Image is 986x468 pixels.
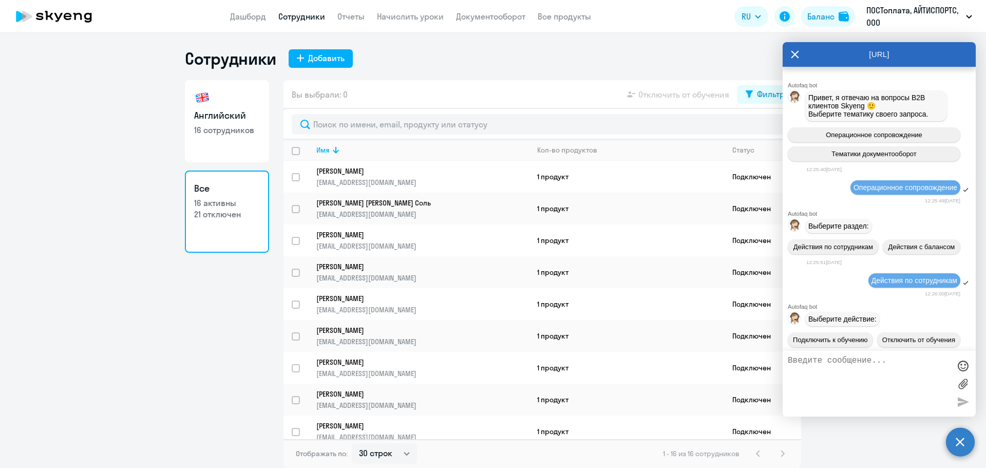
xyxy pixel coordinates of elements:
span: Отображать по: [296,449,348,458]
p: [PERSON_NAME] [316,262,515,271]
p: [EMAIL_ADDRESS][DOMAIN_NAME] [316,178,528,187]
a: Все продукты [538,11,591,22]
input: Поиск по имени, email, продукту или статусу [292,114,793,135]
p: [PERSON_NAME] [316,358,515,367]
div: Добавить [308,52,345,64]
img: bot avatar [788,312,801,327]
td: 1 продукт [529,288,724,320]
span: Действия по сотрудникам [793,243,873,251]
div: Статус [732,145,754,155]
p: [EMAIL_ADDRESS][DOMAIN_NAME] [316,305,528,314]
td: Подключен [724,384,801,416]
td: Подключен [724,161,801,193]
img: english [194,89,211,106]
p: 16 активны [194,197,260,209]
td: Подключен [724,193,801,224]
td: Подключен [724,416,801,447]
a: [PERSON_NAME] [PERSON_NAME] Соль[EMAIL_ADDRESS][DOMAIN_NAME] [316,198,528,219]
time: 12:25:40[DATE] [806,166,842,172]
span: Выберите раздел: [808,222,869,230]
button: Балансbalance [801,6,855,27]
span: Операционное сопровождение [826,131,922,139]
div: Имя [316,145,528,155]
span: 1 - 16 из 16 сотрудников [663,449,739,458]
p: [EMAIL_ADDRESS][DOMAIN_NAME] [316,210,528,219]
td: Подключен [724,224,801,256]
button: Добавить [289,49,353,68]
span: Отключить от обучения [882,336,955,344]
h1: Сотрудники [185,48,276,69]
button: Действия по сотрудникам [788,239,879,254]
a: [PERSON_NAME][EMAIL_ADDRESS][DOMAIN_NAME] [316,389,528,410]
td: 1 продукт [529,224,724,256]
div: Autofaq bot [788,211,976,217]
td: 1 продукт [529,352,724,384]
p: [PERSON_NAME] [316,326,515,335]
label: Лимит 10 файлов [955,376,971,391]
div: Autofaq bot [788,304,976,310]
a: Английский16 сотрудников [185,80,269,162]
td: 1 продукт [529,256,724,288]
p: [EMAIL_ADDRESS][DOMAIN_NAME] [316,241,528,251]
button: Подключить к обучению [788,332,873,347]
p: [PERSON_NAME] [316,389,515,399]
button: Операционное сопровождение [788,127,960,142]
div: Autofaq bot [788,82,976,88]
span: RU [742,10,751,23]
td: 1 продукт [529,384,724,416]
button: RU [734,6,768,27]
p: [EMAIL_ADDRESS][DOMAIN_NAME] [316,401,528,410]
span: Тематики документооборот [831,150,917,158]
button: Тематики документооборот [788,146,960,161]
div: Статус [732,145,801,155]
div: Имя [316,145,330,155]
h3: Все [194,182,260,195]
td: Подключен [724,288,801,320]
a: [PERSON_NAME][EMAIL_ADDRESS][DOMAIN_NAME] [316,326,528,346]
p: [EMAIL_ADDRESS][DOMAIN_NAME] [316,369,528,378]
p: 21 отключен [194,209,260,220]
p: [PERSON_NAME] [PERSON_NAME] Соль [316,198,515,208]
td: 1 продукт [529,416,724,447]
div: Фильтр [757,88,785,100]
button: Отключить от обучения [877,332,960,347]
a: [PERSON_NAME][EMAIL_ADDRESS][DOMAIN_NAME] [316,230,528,251]
time: 12:25:49[DATE] [925,198,960,203]
p: [EMAIL_ADDRESS][DOMAIN_NAME] [316,337,528,346]
p: [PERSON_NAME] [316,230,515,239]
button: Фильтр [737,85,793,104]
span: Операционное сопровождение [854,183,957,192]
p: [PERSON_NAME] [316,166,515,176]
span: Действия с балансом [888,243,955,251]
a: [PERSON_NAME][EMAIL_ADDRESS][DOMAIN_NAME] [316,262,528,283]
td: Подключен [724,352,801,384]
span: Вы выбрали: 0 [292,88,348,101]
div: Кол-во продуктов [537,145,597,155]
p: 16 сотрудников [194,124,260,136]
p: [PERSON_NAME] [316,421,515,430]
a: [PERSON_NAME][EMAIL_ADDRESS][DOMAIN_NAME] [316,166,528,187]
a: Начислить уроки [377,11,444,22]
a: Сотрудники [278,11,325,22]
a: Дашборд [230,11,266,22]
td: Подключен [724,256,801,288]
td: 1 продукт [529,161,724,193]
p: [PERSON_NAME] [316,294,515,303]
p: [EMAIL_ADDRESS][DOMAIN_NAME] [316,273,528,283]
img: bot avatar [788,219,801,234]
span: Выберите действие: [808,315,877,323]
img: bot avatar [788,91,801,106]
h3: Английский [194,109,260,122]
img: balance [839,11,849,22]
time: 12:26:00[DATE] [925,291,960,296]
a: [PERSON_NAME][EMAIL_ADDRESS][DOMAIN_NAME] [316,358,528,378]
p: [EMAIL_ADDRESS][DOMAIN_NAME] [316,433,528,442]
span: Привет, я отвечаю на вопросы B2B клиентов Skyeng 🙂 Выберите тематику своего запроса. [808,93,928,118]
div: Кол-во продуктов [537,145,724,155]
td: 1 продукт [529,193,724,224]
button: ПОСТоплата, АЙТИСПОРТС, ООО [861,4,977,29]
div: Баланс [807,10,835,23]
a: [PERSON_NAME][EMAIL_ADDRESS][DOMAIN_NAME] [316,421,528,442]
td: Подключен [724,320,801,352]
